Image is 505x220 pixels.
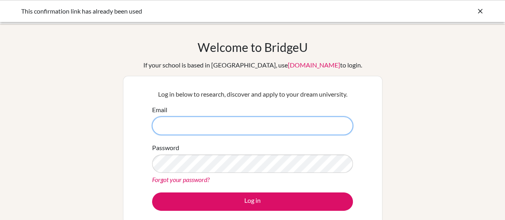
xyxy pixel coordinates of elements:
[152,192,353,211] button: Log in
[152,143,179,153] label: Password
[152,89,353,99] p: Log in below to research, discover and apply to your dream university.
[21,6,364,16] div: This confirmation link has already been used
[152,105,167,115] label: Email
[198,40,308,54] h1: Welcome to BridgeU
[152,176,210,183] a: Forgot your password?
[143,60,362,70] div: If your school is based in [GEOGRAPHIC_DATA], use to login.
[288,61,340,69] a: [DOMAIN_NAME]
